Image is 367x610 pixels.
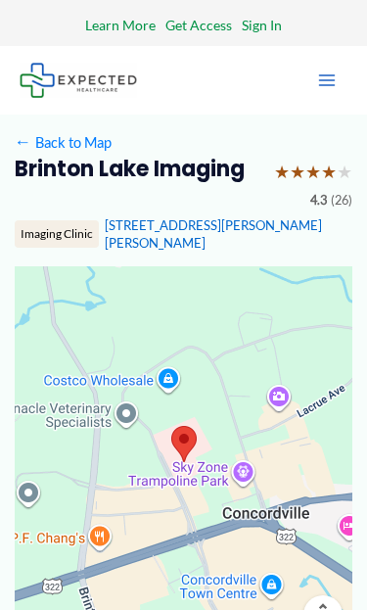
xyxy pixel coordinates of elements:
a: Get Access [165,13,232,38]
span: ← [15,133,32,151]
a: ←Back to Map [15,129,112,156]
span: ★ [321,156,337,189]
span: ★ [305,156,321,189]
span: (26) [331,189,352,212]
button: Main menu toggle [306,60,347,101]
span: ★ [274,156,290,189]
span: ★ [337,156,352,189]
a: [STREET_ADDRESS][PERSON_NAME][PERSON_NAME] [105,217,322,251]
img: Expected Healthcare Logo - side, dark font, small [20,63,137,97]
a: Learn More [85,13,156,38]
a: Sign In [242,13,282,38]
div: Imaging Clinic [15,220,99,248]
span: ★ [290,156,305,189]
h2: Brinton Lake Imaging [15,156,260,183]
span: 4.3 [310,189,327,212]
